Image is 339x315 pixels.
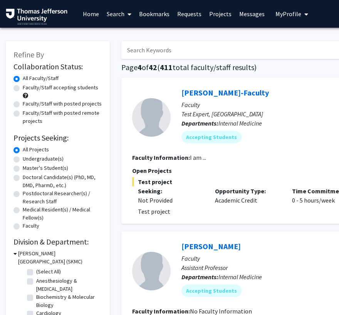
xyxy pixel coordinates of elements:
[181,119,218,127] b: Departments:
[181,273,218,281] b: Departments:
[36,268,61,276] label: (Select All)
[190,307,252,315] span: No Faculty Information
[181,88,269,97] a: [PERSON_NAME]-Faculty
[132,154,190,161] b: Faculty Information:
[13,62,102,71] h2: Collaboration Status:
[138,186,203,196] p: Seeking:
[132,307,190,315] b: Faculty Information:
[36,277,100,293] label: Anesthesiology & [MEDICAL_DATA]
[23,109,102,125] label: Faculty/Staff with posted remote projects
[190,154,206,161] fg-read-more: I am ...
[181,131,242,143] mat-chip: Accepting Students
[13,133,102,142] h2: Projects Seeking:
[218,273,262,281] span: Internal Medicine
[138,196,203,205] div: Not Provided
[181,285,242,297] mat-chip: Accepting Students
[135,0,173,27] a: Bookmarks
[6,8,67,25] img: Thomas Jefferson University Logo
[215,186,280,196] p: Opportunity Type:
[138,62,142,72] span: 4
[181,241,241,251] a: [PERSON_NAME]
[275,10,301,18] span: My Profile
[103,0,135,27] a: Search
[79,0,103,27] a: Home
[218,119,262,127] span: Internal Medicine
[23,164,68,172] label: Master's Student(s)
[23,173,102,189] label: Doctoral Candidate(s) (PhD, MD, DMD, PharmD, etc.)
[235,0,269,27] a: Messages
[209,186,286,205] div: Academic Credit
[23,155,64,163] label: Undergraduate(s)
[13,237,102,246] h2: Division & Department:
[23,222,39,230] label: Faculty
[149,62,157,72] span: 42
[13,50,44,59] span: Refine By
[23,100,102,108] label: Faculty/Staff with posted projects
[23,146,49,154] label: All Projects
[205,0,235,27] a: Projects
[18,250,102,266] h3: [PERSON_NAME][GEOGRAPHIC_DATA] (SKMC)
[23,84,98,92] label: Faculty/Staff accepting students
[6,280,33,309] iframe: Chat
[23,189,102,206] label: Postdoctoral Researcher(s) / Research Staff
[23,74,59,82] label: All Faculty/Staff
[173,0,205,27] a: Requests
[36,293,100,309] label: Biochemistry & Molecular Biology
[23,206,102,222] label: Medical Resident(s) / Medical Fellow(s)
[160,62,173,72] span: 411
